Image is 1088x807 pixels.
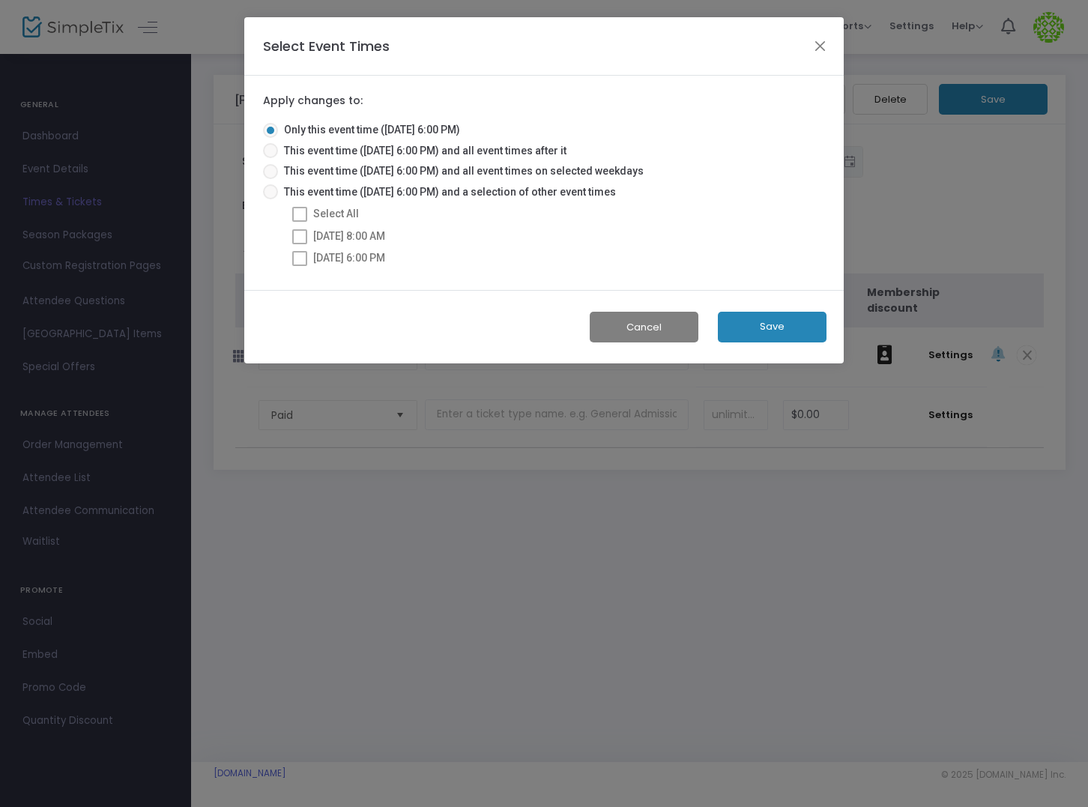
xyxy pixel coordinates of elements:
[718,312,826,342] button: Save
[313,208,359,220] span: Select All
[313,252,385,264] span: [DATE] 6:00 PM
[590,312,698,342] button: Cancel
[313,230,385,242] span: [DATE] 8:00 AM
[278,143,566,159] span: This event time ([DATE] 6:00 PM) and all event times after it
[278,122,460,138] span: Only this event time ([DATE] 6:00 PM)
[278,163,644,179] span: This event time ([DATE] 6:00 PM) and all event times on selected weekdays
[263,36,390,56] h4: Select Event Times
[263,94,363,108] label: Apply changes to:
[278,184,616,200] span: This event time ([DATE] 6:00 PM) and a selection of other event times
[811,36,830,55] button: Close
